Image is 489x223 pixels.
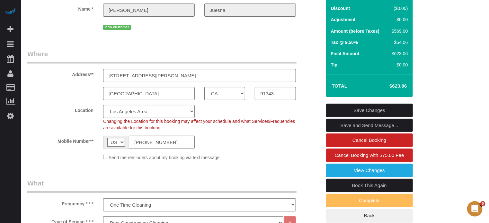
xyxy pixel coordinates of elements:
div: $54.06 [389,39,408,46]
span: Send me reminders about my booking via text message [109,155,220,160]
div: $569.00 [389,28,408,34]
legend: What [27,178,297,193]
img: Automaid Logo [4,6,17,15]
label: Location [22,105,98,114]
a: Cancel Booking [326,133,413,147]
a: Book This Again [326,179,413,192]
input: Mobile Number** [129,136,195,149]
strong: Total [332,83,348,89]
h4: $623.06 [370,83,407,89]
span: new customer [103,25,131,30]
label: Final Amount [331,50,360,57]
div: $0.00 [389,16,408,23]
label: Name * [22,4,98,12]
input: First Name** [103,4,195,17]
span: 5 [480,201,485,206]
input: Last Name** [204,4,296,17]
label: Discount [331,5,350,12]
div: ($0.00) [389,5,408,12]
div: $0.00 [389,62,408,68]
label: Tip [331,62,338,68]
a: View Changes [326,164,413,177]
label: Tax @ 9.50% [331,39,358,46]
label: Mobile Number** [22,136,98,144]
legend: Where [27,49,297,64]
input: Zip Code** [255,87,296,100]
span: Changing the Location for this booking may affect your schedule and what Services/Frequencies are... [103,119,295,130]
label: Adjustment [331,16,356,23]
label: Amount (before Taxes) [331,28,379,34]
div: $623.06 [389,50,408,57]
iframe: Intercom live chat [467,201,483,217]
a: Back [326,209,413,222]
a: Cancel Booking with $75.00 Fee [326,149,413,162]
span: Cancel Booking with $75.00 Fee [335,152,404,158]
a: Save Changes [326,104,413,117]
label: Frequency * * * [22,198,98,207]
a: Save and Send Message... [326,119,413,132]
